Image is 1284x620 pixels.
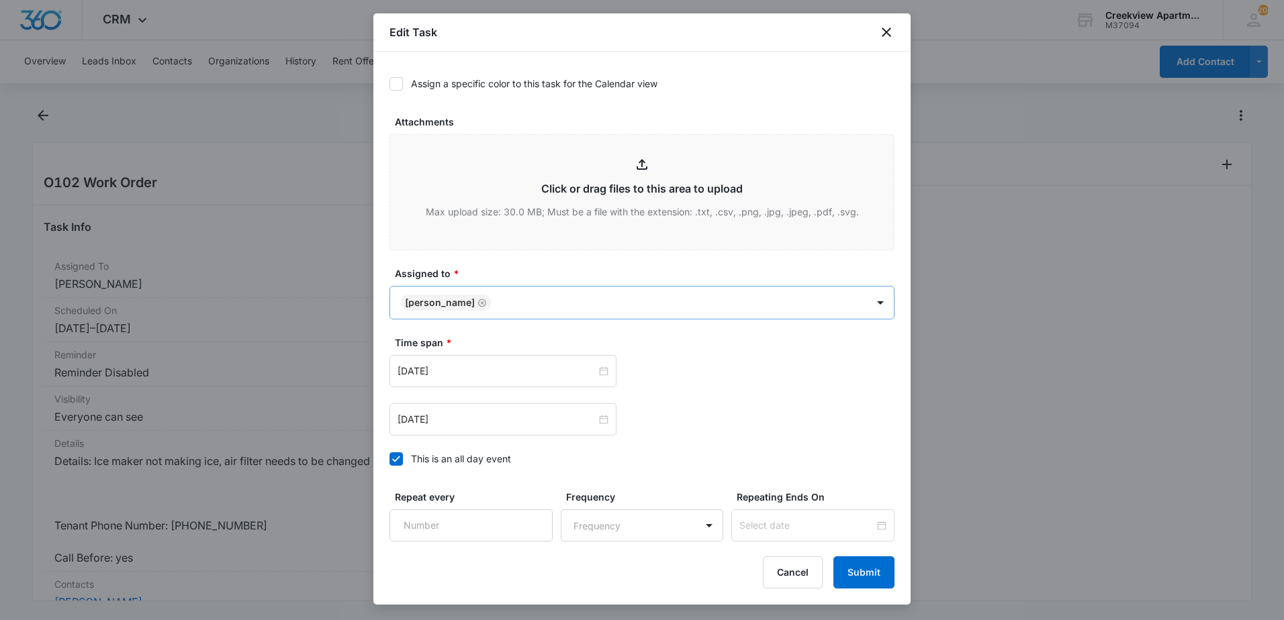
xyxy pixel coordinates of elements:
[739,518,874,533] input: Select date
[395,266,900,280] label: Assigned to
[395,490,558,504] label: Repeat every
[389,76,895,91] label: Assign a specific color to this task for the Calendar view
[389,24,437,40] h1: Edit Task
[398,412,596,427] input: Sep 16, 2025
[833,556,895,588] button: Submit
[398,364,596,378] input: Sep 12, 2025
[395,115,900,129] label: Attachments
[475,298,487,307] div: Remove Javier Garcia
[389,509,553,541] input: Number
[763,556,823,588] button: Cancel
[566,490,729,504] label: Frequency
[395,335,900,350] label: Time span
[411,452,511,466] div: This is an all day event
[737,490,900,504] label: Repeating Ends On
[405,298,475,307] div: [PERSON_NAME]
[878,24,895,40] button: close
